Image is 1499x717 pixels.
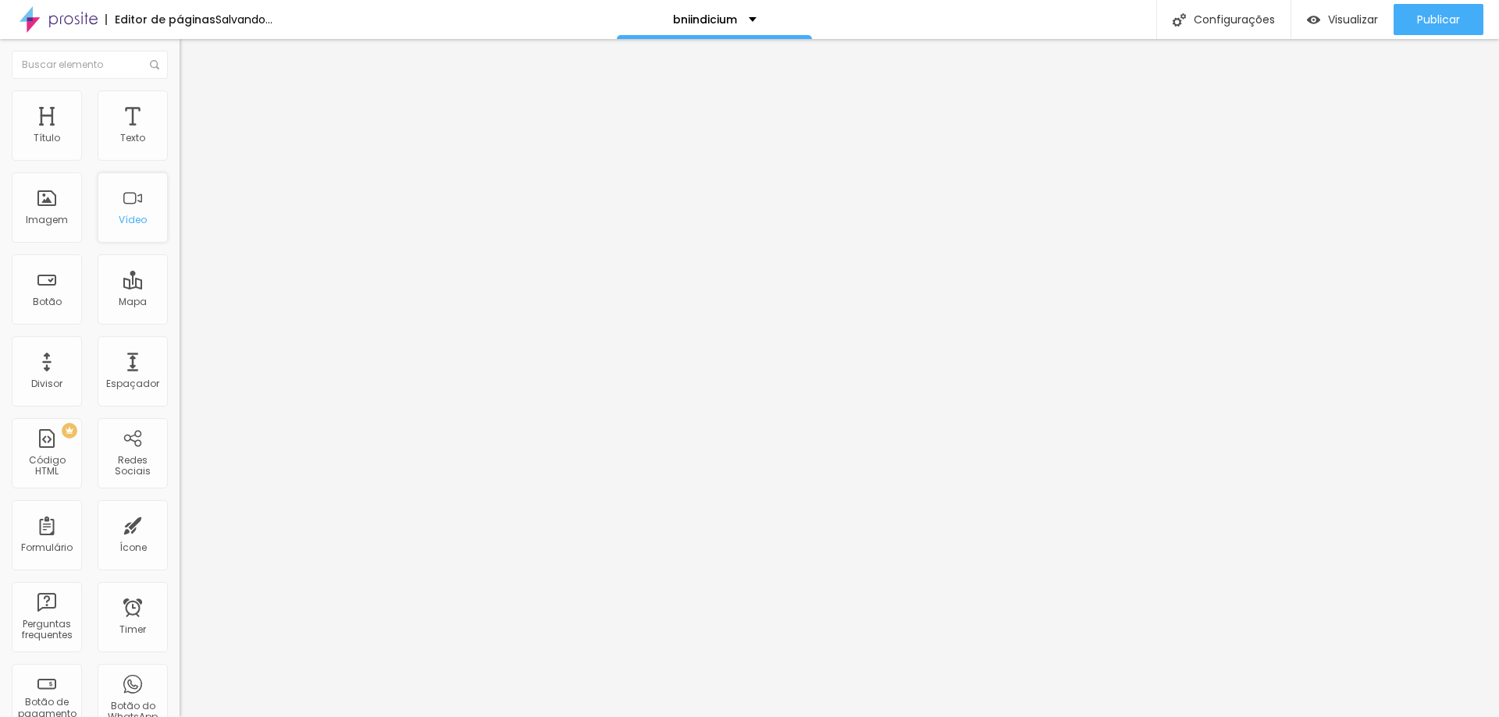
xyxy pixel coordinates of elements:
div: Timer [119,624,146,635]
div: Código HTML [16,455,77,477]
div: Título [34,133,60,144]
button: Visualizar [1291,4,1394,35]
div: Texto [120,133,145,144]
div: Redes Sociais [101,455,163,477]
p: bniindicium [673,14,737,25]
div: Formulário [21,542,73,553]
div: Ícone [119,542,147,553]
img: view-1.svg [1307,13,1320,27]
div: Botão [33,296,62,307]
div: Salvando... [215,14,272,25]
img: Icone [1173,13,1186,27]
button: Publicar [1394,4,1483,35]
div: Mapa [119,296,147,307]
div: Perguntas frequentes [16,619,77,641]
div: Divisor [31,378,62,389]
div: Imagem [26,215,68,225]
iframe: Editor [180,39,1499,717]
div: Espaçador [106,378,159,389]
div: Vídeo [119,215,147,225]
span: Publicar [1417,13,1460,26]
div: Editor de páginas [105,14,215,25]
img: Icone [150,60,159,69]
input: Buscar elemento [12,51,168,79]
span: Visualizar [1328,13,1378,26]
